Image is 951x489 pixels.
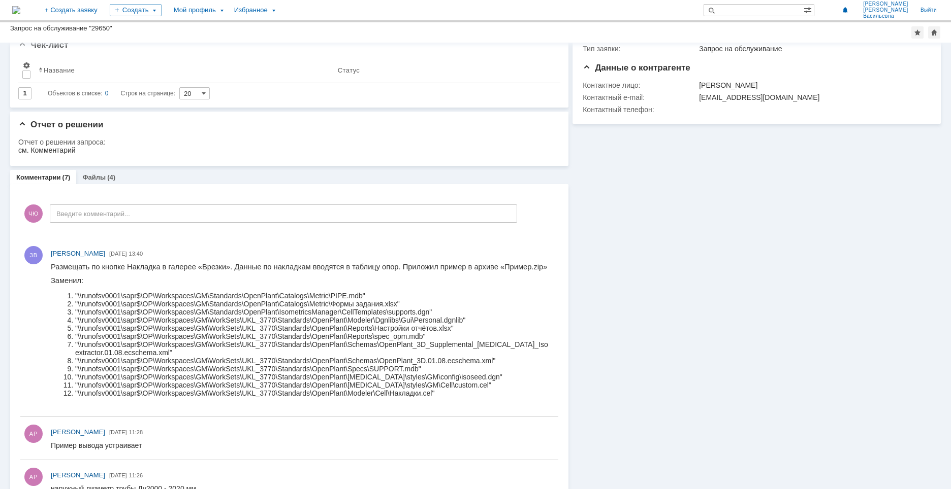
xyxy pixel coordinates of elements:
li: "\\runofsv0001\sapr$\OP\Workspaces\GM\WorkSets\UKL_3770\Standards\OpenPlant\Modeler\Cell\Накладки... [24,126,498,134]
li: "\\runofsv0001\sapr$\OP\Workspaces\GM\Standards\OpenPlant\Catalogs\Metric\PIPE.mdb" [24,29,498,37]
div: (7) [62,173,71,181]
span: [PERSON_NAME] [51,428,105,436]
a: Перейти на домашнюю страницу [12,6,20,14]
a: Файлы [82,173,106,181]
div: (4) [107,173,115,181]
div: Контактное лицо: [583,81,697,89]
a: [PERSON_NAME] [51,427,105,437]
span: [PERSON_NAME] [51,250,105,257]
div: Статус [338,66,360,74]
span: Чек-лист [18,40,69,50]
div: Создать [110,4,162,16]
a: [PERSON_NAME] [51,249,105,259]
span: Настройки [22,61,30,69]
span: Васильевна [863,13,908,19]
div: 0 [105,87,109,99]
span: Расширенный поиск [804,5,814,14]
li: "\\runofsv0001\sapr$\OP\Workspaces\GM\WorkSets\UKL_3770\Standards\OpenPlant\[MEDICAL_DATA]\styles... [24,110,498,118]
li: "\\runofsv0001\sapr$\OP\Workspaces\GM\WorkSets\UKL_3770\Standards\OpenPlant\Reports\Настройки отч... [24,61,498,69]
li: "\\runofsv0001\sapr$\OP\Workspaces\GM\Standards\OpenPlant\Catalogs\Metric\Формы задания.xlsx" [24,37,498,45]
span: [PERSON_NAME] [863,1,908,7]
span: [PERSON_NAME] [51,471,105,479]
div: Запрос на обслуживание "29650" [10,24,112,32]
div: Тип заявки: [583,45,697,53]
li: "\\runofsv0001\sapr$\OP\Workspaces\GM\WorkSets\UKL_3770\Standards\OpenPlant\Reports\spec_opm.mdb" [24,69,498,78]
span: [PERSON_NAME] [863,7,908,13]
div: [EMAIL_ADDRESS][DOMAIN_NAME] [699,93,925,101]
span: [DATE] [109,429,127,435]
a: Комментарии [16,173,61,181]
div: Контактный e-mail: [583,93,697,101]
li: "\\runofsv0001\sapr$\OP\Workspaces\GM\WorkSets\UKL_3770\Standards\OpenPlant\Schemas\OpenPlant_3D.... [24,94,498,102]
li: "\\runofsv0001\sapr$\OP\Workspaces\GM\Standards\OpenPlant\IsometricsManager\CellTemplates\support... [24,45,498,53]
span: [DATE] [109,472,127,478]
li: "\\runofsv0001\sapr$\OP\Workspaces\GM\WorkSets\UKL_3770\Standards\OpenPlant\Modeler\Dgnlibs\Gui\P... [24,53,498,61]
span: 11:28 [129,429,143,435]
div: Добавить в избранное [911,26,924,39]
div: Сделать домашней страницей [928,26,940,39]
div: Запрос на обслуживание [699,45,925,53]
th: Статус [334,57,552,83]
th: Название [35,57,334,83]
i: Строк на странице: [48,87,175,99]
img: logo [12,6,20,14]
a: [PERSON_NAME] [51,470,105,480]
div: [PERSON_NAME] [699,81,925,89]
span: 11:26 [129,472,143,478]
li: "\\runofsv0001\sapr$\OP\Workspaces\GM\WorkSets\UKL_3770\Standards\OpenPlant\Schemas\OpenPlant_3D_... [24,78,498,94]
li: "\\runofsv0001\sapr$\OP\Workspaces\GM\WorkSets\UKL_3770\Standards\OpenPlant\Specs\SUPPORT.mdb" [24,102,498,110]
span: Отчет о решении [18,120,103,129]
span: Данные о контрагенте [583,63,690,73]
span: [DATE] [109,251,127,257]
span: Объектов в списке: [48,90,102,97]
div: Контактный телефон: [583,106,697,114]
div: Отчет о решении запроса: [18,138,555,146]
div: Название [44,66,75,74]
li: "\\runofsv0001\sapr$\OP\Workspaces\GM\WorkSets\UKL_3770\Standards\OpenPlant\[MEDICAL_DATA]\styles... [24,118,498,126]
span: ЧЮ [24,204,43,223]
span: 13:40 [129,251,143,257]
